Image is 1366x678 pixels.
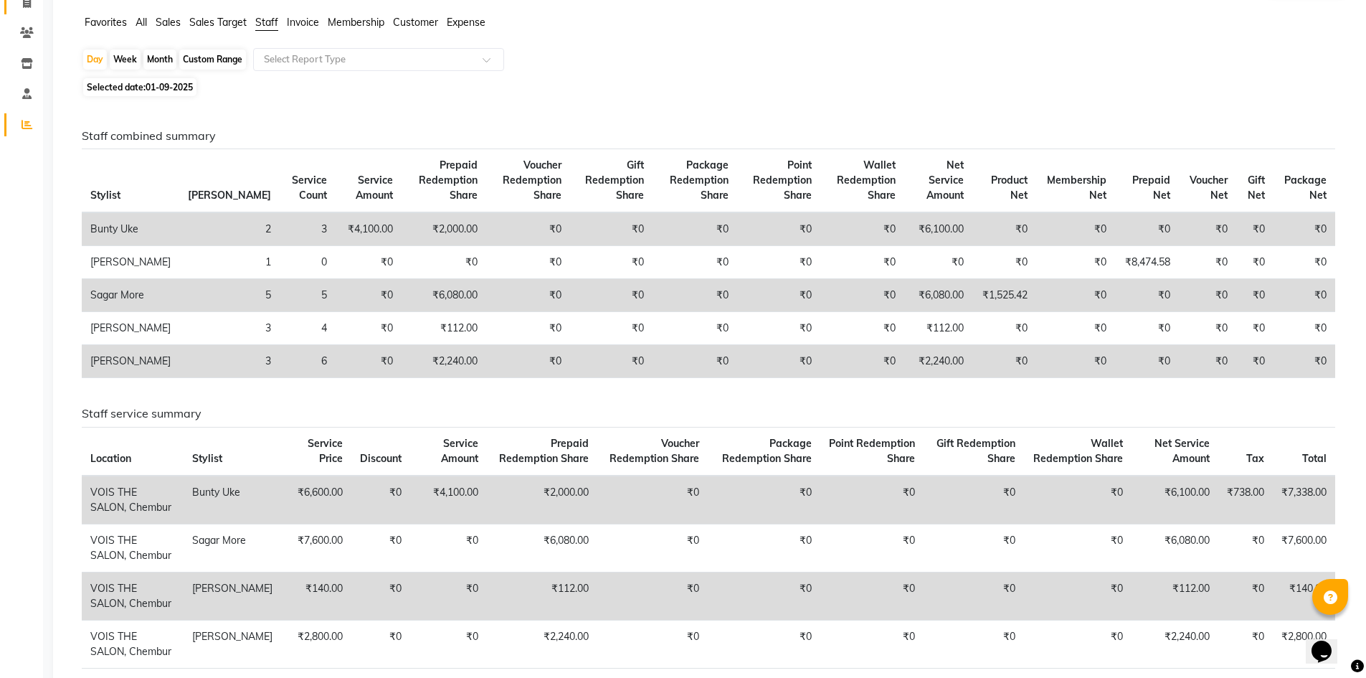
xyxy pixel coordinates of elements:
td: ₹0 [336,345,402,378]
td: ₹0 [904,246,972,279]
td: ₹7,600.00 [281,524,351,572]
td: 6 [280,345,336,378]
span: 01-09-2025 [146,82,193,93]
span: Favorites [85,16,127,29]
span: Gift Redemption Share [585,159,644,202]
td: ₹0 [570,246,652,279]
td: ₹4,100.00 [336,212,402,246]
div: Month [143,50,176,70]
td: ₹0 [1115,312,1179,345]
td: ₹2,240.00 [904,345,972,378]
td: ₹112.00 [904,312,972,345]
td: ₹6,100.00 [1132,476,1218,524]
div: Week [110,50,141,70]
span: Selected date: [83,78,196,96]
td: ₹0 [486,279,571,312]
div: Custom Range [179,50,246,70]
td: ₹0 [1218,524,1273,572]
span: Tax [1246,452,1264,465]
span: Voucher Redemption Share [610,437,699,465]
td: ₹7,600.00 [1273,524,1335,572]
td: ₹2,240.00 [487,620,597,668]
span: Product Net [991,174,1028,202]
td: ₹140.00 [281,572,351,620]
td: ₹0 [1236,279,1273,312]
td: ₹0 [653,246,737,279]
td: ₹0 [653,279,737,312]
iframe: chat widget [1306,621,1352,664]
td: [PERSON_NAME] [82,345,179,378]
td: ₹0 [1273,212,1335,246]
span: Net Service Amount [926,159,964,202]
td: ₹140.00 [1273,572,1335,620]
td: ₹0 [1179,279,1236,312]
span: Location [90,452,131,465]
td: 1 [179,246,280,279]
td: ₹0 [737,345,820,378]
td: ₹0 [1218,572,1273,620]
td: ₹0 [653,312,737,345]
td: ₹8,474.58 [1115,246,1179,279]
td: ₹0 [402,246,486,279]
td: ₹0 [597,572,708,620]
td: ₹0 [820,345,904,378]
td: ₹0 [570,212,652,246]
span: Gift Redemption Share [936,437,1015,465]
td: ₹2,800.00 [1273,620,1335,668]
span: Service Amount [356,174,393,202]
td: Bunty Uke [82,212,179,246]
td: ₹0 [737,212,820,246]
td: ₹0 [924,524,1024,572]
td: ₹0 [820,572,924,620]
td: ₹0 [737,312,820,345]
td: ₹0 [336,312,402,345]
h6: Staff service summary [82,407,1335,420]
span: Package Redemption Share [722,437,812,465]
span: Total [1302,452,1327,465]
td: ₹112.00 [487,572,597,620]
td: ₹0 [708,620,820,668]
td: 2 [179,212,280,246]
span: Wallet Redemption Share [1033,437,1123,465]
td: 4 [280,312,336,345]
span: Sales [156,16,181,29]
td: ₹2,000.00 [402,212,486,246]
td: ₹0 [570,312,652,345]
span: Stylist [192,452,222,465]
td: ₹0 [410,524,487,572]
td: ₹0 [1179,212,1236,246]
td: ₹0 [820,212,904,246]
td: ₹0 [336,279,402,312]
td: ₹0 [1273,345,1335,378]
td: ₹4,100.00 [410,476,487,524]
td: ₹0 [820,620,924,668]
td: ₹0 [924,620,1024,668]
td: ₹0 [1218,620,1273,668]
td: ₹0 [1273,246,1335,279]
td: ₹0 [1024,524,1132,572]
td: ₹0 [820,246,904,279]
td: ₹0 [1179,345,1236,378]
td: ₹0 [737,279,820,312]
td: ₹6,100.00 [904,212,972,246]
td: ₹0 [1236,312,1273,345]
span: Expense [447,16,485,29]
span: Discount [360,452,402,465]
td: ₹0 [708,476,820,524]
td: ₹112.00 [1132,572,1218,620]
td: [PERSON_NAME] [82,246,179,279]
td: ₹0 [486,212,571,246]
td: ₹0 [1036,279,1115,312]
td: [PERSON_NAME] [184,620,281,668]
span: Service Count [292,174,327,202]
td: ₹2,000.00 [487,476,597,524]
td: ₹7,338.00 [1273,476,1335,524]
span: Voucher Redemption Share [503,159,561,202]
td: ₹0 [1024,572,1132,620]
span: Prepaid Redemption Share [499,437,589,465]
span: Membership Net [1047,174,1106,202]
td: ₹0 [486,246,571,279]
td: ₹2,800.00 [281,620,351,668]
td: ₹0 [1036,246,1115,279]
td: ₹0 [1236,345,1273,378]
